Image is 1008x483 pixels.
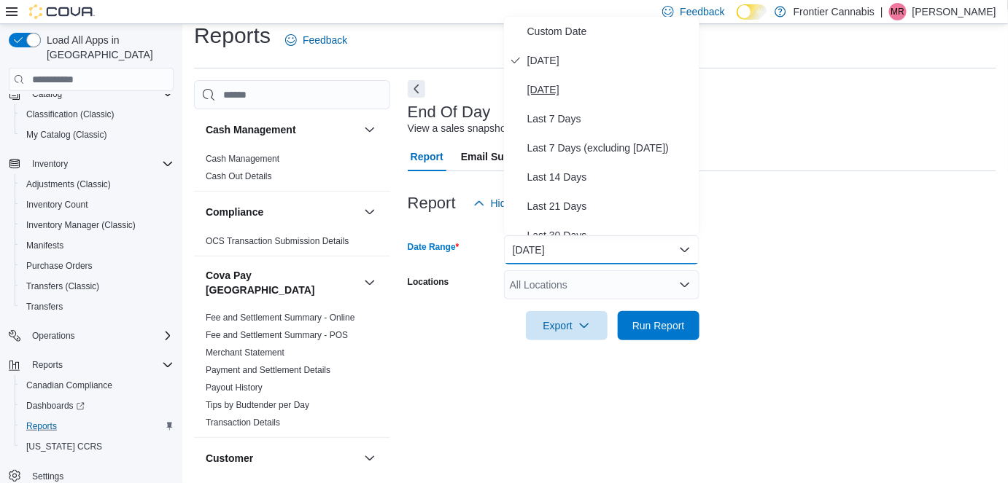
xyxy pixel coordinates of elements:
h3: End Of Day [408,103,491,121]
h3: Cova Pay [GEOGRAPHIC_DATA] [206,268,358,297]
span: [US_STATE] CCRS [26,441,102,452]
button: Hide Parameters [468,189,573,218]
span: Classification (Classic) [26,109,115,120]
button: Run Report [618,311,699,340]
span: Purchase Orders [26,260,93,272]
div: Cash Management [194,150,390,191]
div: Mary Reinert [889,3,907,20]
span: Last 21 Days [527,197,694,215]
span: Last 14 Days [527,168,694,186]
input: Dark Mode [737,4,767,20]
span: [DATE] [527,52,694,69]
a: Feedback [279,25,353,55]
a: Inventory Count [20,196,94,213]
button: Canadian Compliance [15,375,179,396]
span: Last 7 Days (excluding [DATE]) [527,139,694,157]
span: Last 7 Days [527,110,694,127]
button: Export [526,311,608,340]
span: Manifests [26,240,63,251]
span: Fee and Settlement Summary - POS [206,329,348,341]
span: Purchase Orders [20,257,174,275]
span: Classification (Classic) [20,106,174,123]
a: Dashboards [15,396,179,416]
span: Adjustments (Classic) [20,176,174,193]
span: Payout History [206,382,263,393]
label: Date Range [408,241,460,253]
span: Transfers (Classic) [20,278,174,295]
button: Reports [15,416,179,436]
div: Select listbox [504,17,699,235]
span: My Catalog (Classic) [20,126,174,144]
span: Washington CCRS [20,438,174,455]
button: Classification (Classic) [15,104,179,125]
span: Settings [32,471,63,482]
a: My Catalog (Classic) [20,126,113,144]
button: My Catalog (Classic) [15,125,179,145]
a: Payout History [206,382,263,393]
button: [DATE] [504,235,699,264]
a: Classification (Classic) [20,106,120,123]
h1: Reports [194,21,271,50]
div: Compliance [194,232,390,256]
span: Canadian Compliance [20,377,174,394]
span: Load All Apps in [GEOGRAPHIC_DATA] [41,33,174,62]
span: Inventory [26,155,174,173]
button: Inventory Count [15,195,179,215]
span: Last 30 Days [527,227,694,244]
span: Fee and Settlement Summary - Online [206,312,355,323]
a: Manifests [20,237,69,254]
button: Customer [361,449,379,467]
span: Catalog [32,88,62,100]
span: Canadian Compliance [26,380,112,391]
span: [DATE] [527,81,694,98]
a: Cash Out Details [206,171,272,181]
h3: Compliance [206,205,263,219]
span: Cash Management [206,153,279,165]
button: Operations [26,327,81,345]
h3: Report [408,195,456,212]
label: Locations [408,276,449,288]
button: Adjustments (Classic) [15,174,179,195]
span: Run Report [632,318,685,333]
a: Adjustments (Classic) [20,176,117,193]
p: Frontier Cannabis [794,3,875,20]
span: Dashboards [20,397,174,415]
span: Reports [26,420,57,432]
a: Tips by Budtender per Day [206,400,309,410]
span: Inventory Count [20,196,174,213]
button: Inventory Manager (Classic) [15,215,179,235]
a: Purchase Orders [20,257,98,275]
a: OCS Transaction Submission Details [206,236,349,246]
span: Adjustments (Classic) [26,178,111,190]
a: Reports [20,417,63,435]
span: Reports [20,417,174,435]
div: Cova Pay [GEOGRAPHIC_DATA] [194,309,390,437]
span: Reports [32,359,63,371]
button: Transfers [15,297,179,317]
a: Dashboards [20,397,90,415]
span: Operations [26,327,174,345]
button: Transfers (Classic) [15,276,179,297]
span: Custom Date [527,23,694,40]
span: Transfers [26,301,63,313]
button: [US_STATE] CCRS [15,436,179,457]
span: Reports [26,356,174,374]
button: Catalog [3,84,179,104]
span: Manifests [20,237,174,254]
button: Inventory [26,155,74,173]
button: Manifests [15,235,179,256]
a: Canadian Compliance [20,377,118,394]
span: Feedback [680,4,724,19]
button: Inventory [3,154,179,174]
span: Email Subscription [461,142,554,171]
a: [US_STATE] CCRS [20,438,108,455]
span: MR [891,3,905,20]
a: Transfers (Classic) [20,278,105,295]
a: Fee and Settlement Summary - POS [206,330,348,340]
span: Hide Parameters [491,196,567,211]
h3: Customer [206,451,253,466]
span: Tips by Budtender per Day [206,399,309,411]
button: Cash Management [206,122,358,137]
button: Open list of options [679,279,691,291]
